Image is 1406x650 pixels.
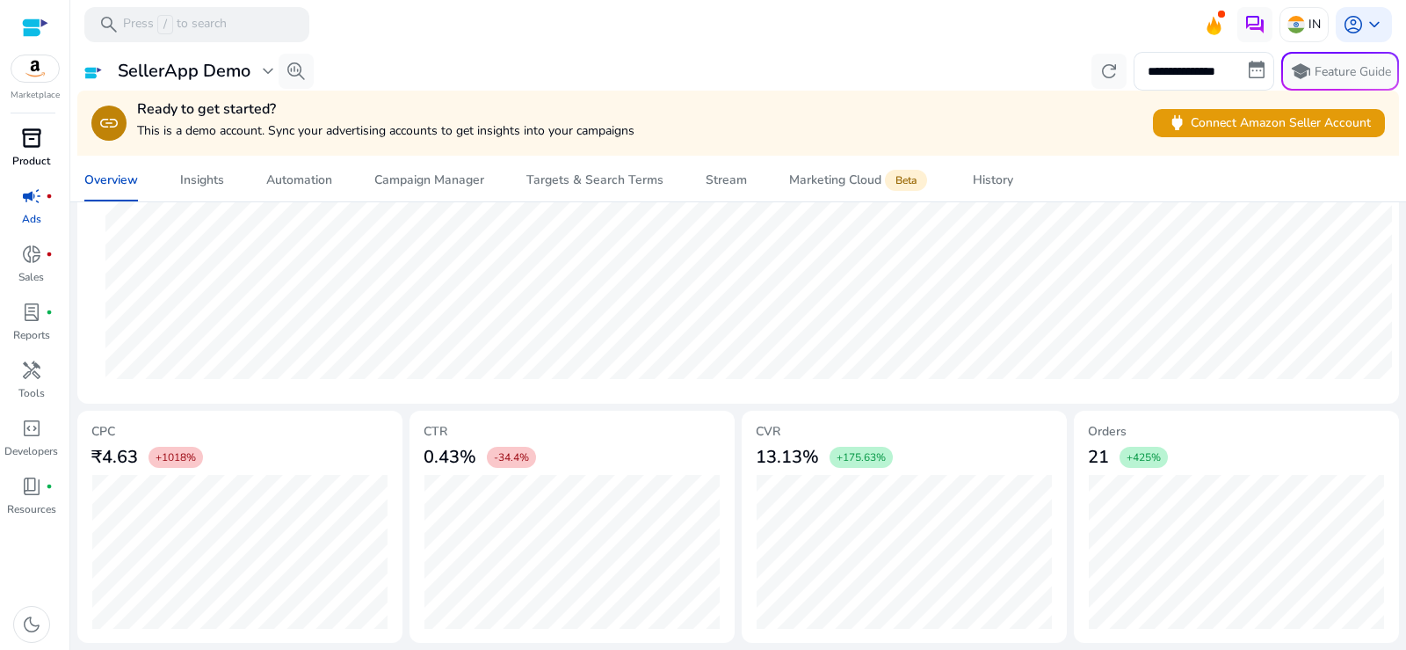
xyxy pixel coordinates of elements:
[12,153,50,169] p: Product
[98,113,120,134] span: link
[18,269,44,285] p: Sales
[1167,113,1371,133] span: Connect Amazon Seller Account
[756,425,1053,440] h5: CVR
[84,174,138,186] div: Overview
[91,447,138,468] h3: ₹4.63
[21,244,42,265] span: donut_small
[157,15,173,34] span: /
[494,450,529,464] span: -34.4%
[21,302,42,323] span: lab_profile
[1167,113,1187,133] span: power
[21,186,42,207] span: campaign
[286,61,307,82] span: search_insights
[180,174,224,186] div: Insights
[1315,63,1391,81] p: Feature Guide
[1308,9,1321,40] p: IN
[98,14,120,35] span: search
[46,483,53,490] span: fiber_manual_record
[21,614,42,635] span: dark_mode
[21,360,42,381] span: handyman
[21,418,42,439] span: code_blocks
[46,193,53,200] span: fiber_manual_record
[706,174,747,186] div: Stream
[123,15,227,34] p: Press to search
[21,128,42,149] span: inventory_2
[13,327,50,343] p: Reports
[257,61,279,82] span: expand_more
[1364,14,1385,35] span: keyboard_arrow_down
[756,447,819,468] h3: 13.13%
[1281,52,1399,91] button: schoolFeature Guide
[11,55,59,82] img: amazon.svg
[1343,14,1364,35] span: account_circle
[137,121,634,140] p: This is a demo account. Sync your advertising accounts to get insights into your campaigns
[18,385,45,401] p: Tools
[1153,109,1385,137] button: powerConnect Amazon Seller Account
[21,476,42,497] span: book_4
[91,425,388,440] h5: CPC
[374,174,484,186] div: Campaign Manager
[885,170,927,191] span: Beta
[46,251,53,258] span: fiber_manual_record
[973,174,1013,186] div: History
[526,174,663,186] div: Targets & Search Terms
[156,450,196,464] span: +1018%
[22,211,41,227] p: Ads
[118,61,250,82] h3: SellerApp Demo
[1098,61,1120,82] span: refresh
[46,309,53,316] span: fiber_manual_record
[279,54,314,89] button: search_insights
[424,425,721,440] h5: CTR
[789,173,931,187] div: Marketing Cloud
[4,443,58,459] p: Developers
[424,447,476,468] h3: 0.43%
[137,101,634,118] h4: Ready to get started?
[1091,54,1127,89] button: refresh
[1290,61,1311,82] span: school
[1127,450,1161,464] span: +425%
[837,450,886,464] span: +175.63%
[1287,16,1305,33] img: in.svg
[1088,447,1109,468] h3: 21
[11,89,60,102] p: Marketplace
[266,174,332,186] div: Automation
[1088,425,1385,440] h5: Orders
[7,501,56,517] p: Resources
